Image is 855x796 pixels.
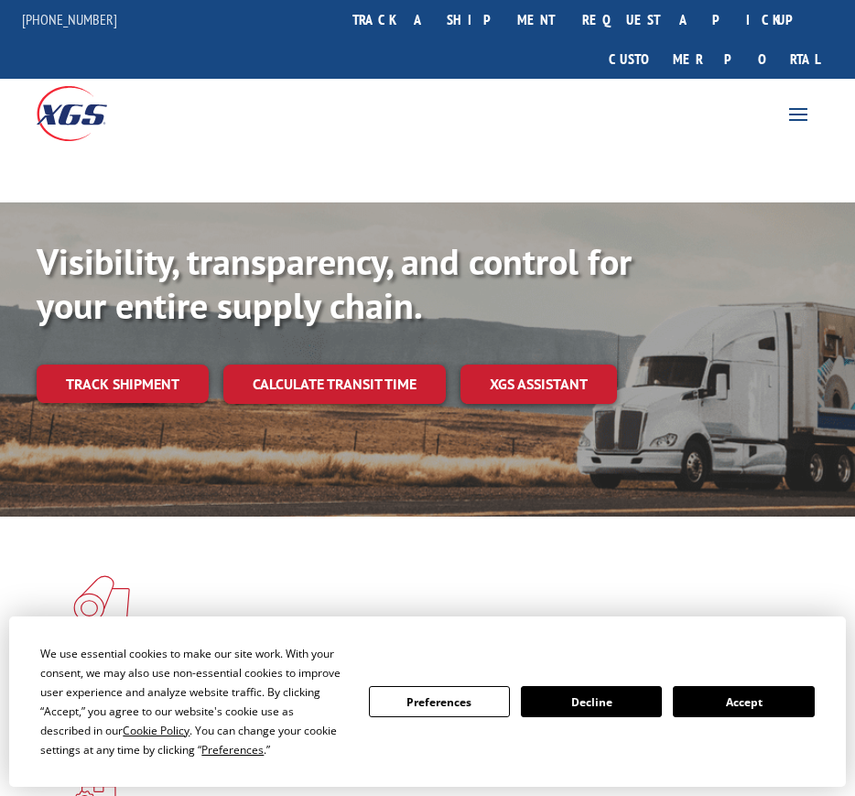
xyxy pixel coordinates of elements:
div: Cookie Consent Prompt [9,616,846,787]
div: We use essential cookies to make our site work. With your consent, we may also use non-essential ... [40,644,346,759]
a: Track shipment [37,365,209,403]
a: [PHONE_NUMBER] [22,10,117,28]
a: XGS ASSISTANT [460,365,617,404]
button: Accept [673,686,814,717]
a: Calculate transit time [223,365,446,404]
img: xgs-icon-total-supply-chain-intelligence-red [73,575,130,623]
span: Cookie Policy [123,723,189,738]
b: Visibility, transparency, and control for your entire supply chain. [37,237,632,329]
button: Preferences [369,686,510,717]
button: Decline [521,686,662,717]
a: Customer Portal [595,39,833,79]
span: Preferences [201,742,264,758]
